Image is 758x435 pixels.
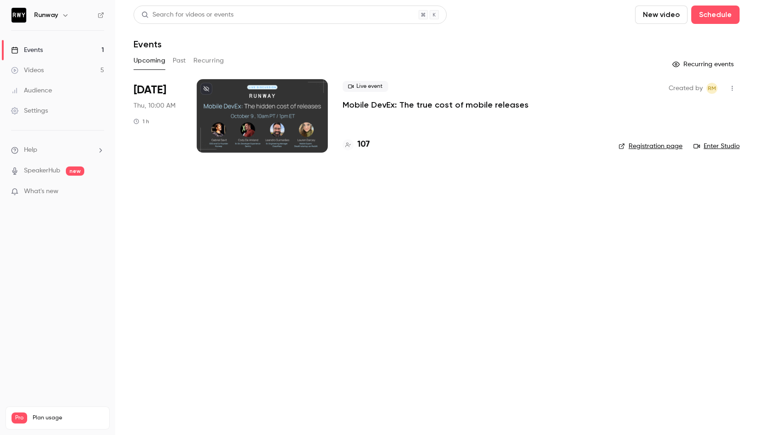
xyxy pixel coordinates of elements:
a: SpeakerHub [24,166,60,176]
button: Recurring events [668,57,740,72]
div: Audience [11,86,52,95]
button: New video [635,6,688,24]
a: Enter Studio [694,142,740,151]
span: Thu, 10:00 AM [134,101,175,110]
button: Schedule [691,6,740,24]
button: Recurring [193,53,224,68]
div: Videos [11,66,44,75]
span: Plan usage [33,414,104,422]
span: What's new [24,187,58,196]
div: Events [11,46,43,55]
span: Riley Maguire [706,83,717,94]
h4: 107 [357,138,370,151]
span: Created by [669,83,703,94]
span: Help [24,145,37,155]
a: 107 [343,138,370,151]
div: Oct 9 Thu, 1:00 PM (America/New York) [134,79,182,153]
span: new [66,166,84,176]
span: Pro [12,412,27,424]
span: Live event [343,81,388,92]
span: [DATE] [134,83,166,97]
div: 1 h [134,118,149,125]
a: Registration page [618,142,682,151]
h1: Events [134,39,162,50]
img: Runway [12,8,26,23]
div: Settings [11,106,48,115]
div: Search for videos or events [141,10,233,20]
h6: Runway [34,11,58,20]
button: Upcoming [134,53,165,68]
a: Mobile DevEx: The true cost of mobile releases [343,99,529,110]
li: help-dropdown-opener [11,145,104,155]
span: RM [708,83,716,94]
button: Past [173,53,186,68]
iframe: Noticeable Trigger [93,188,104,196]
